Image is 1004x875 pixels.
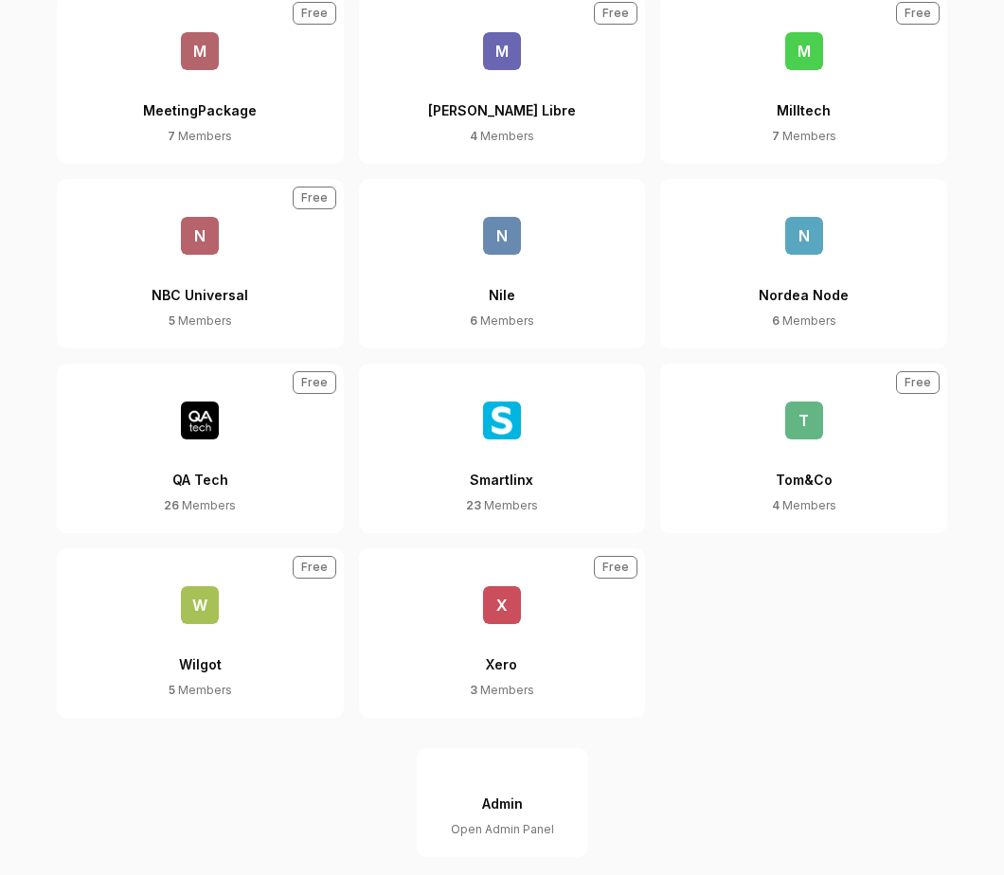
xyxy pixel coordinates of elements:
div: Wilgot [179,624,222,682]
button: NNordea Node6 Members [660,179,947,348]
div: Members [772,128,836,145]
div: Nordea Node [759,255,849,312]
button: WWilgot5 MembersFree [57,548,344,718]
div: Open Admin Panel [451,821,554,838]
div: Members [164,497,236,514]
span: W [181,586,219,624]
span: 26 [164,498,179,512]
span: 3 [470,683,477,697]
button: Smartlinx23 Members [359,364,646,533]
span: 7 [168,129,175,143]
div: Milltech [777,70,831,128]
span: N [181,217,219,255]
div: Members [168,128,232,145]
span: 23 [466,498,481,512]
button: NNile6 Members [359,179,646,348]
span: 7 [772,129,780,143]
span: M [181,32,219,70]
div: Free [293,556,336,579]
div: Admin [482,786,523,821]
button: TTom&Co4 MembersFree [660,364,947,533]
img: Smartlinx Logo [483,402,521,439]
button: NNBC Universal5 MembersFree [57,179,344,348]
span: 4 [470,129,477,143]
div: Members [466,497,538,514]
div: Free [594,556,637,579]
a: QA Tech LogoQA Tech26 MembersFree [57,364,344,533]
div: QA Tech [172,439,228,497]
div: Free [293,2,336,25]
span: M [483,32,521,70]
button: AdminOpen Admin Panel [417,748,588,857]
span: N [785,217,823,255]
div: Tom&Co [776,439,833,497]
span: 5 [169,683,175,697]
span: N [483,217,521,255]
span: X [483,586,521,624]
div: Members [470,128,534,145]
div: Members [772,312,836,330]
div: MeetingPackage [143,70,257,128]
span: 4 [772,498,780,512]
div: Free [594,2,637,25]
div: Members [169,682,232,699]
div: Free [293,371,336,394]
div: Free [896,2,940,25]
img: QA Tech Logo [181,402,219,439]
div: Members [169,312,232,330]
span: M [785,32,823,70]
div: Nile [489,255,515,312]
div: Xero [486,624,517,682]
div: Members [470,682,534,699]
div: Members [772,497,836,514]
div: Free [293,187,336,209]
div: Free [896,371,940,394]
div: [PERSON_NAME] Libre [428,70,576,128]
span: 6 [772,313,780,328]
div: NBC Universal [152,255,248,312]
button: QA Tech26 MembersFree [57,364,344,533]
span: 5 [169,313,175,328]
span: T [785,402,823,439]
button: XXero3 MembersFree [359,548,646,718]
div: Smartlinx [470,439,533,497]
div: Members [470,312,534,330]
a: Smartlinx LogoSmartlinx23 Members [359,364,646,533]
span: 6 [470,313,477,328]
